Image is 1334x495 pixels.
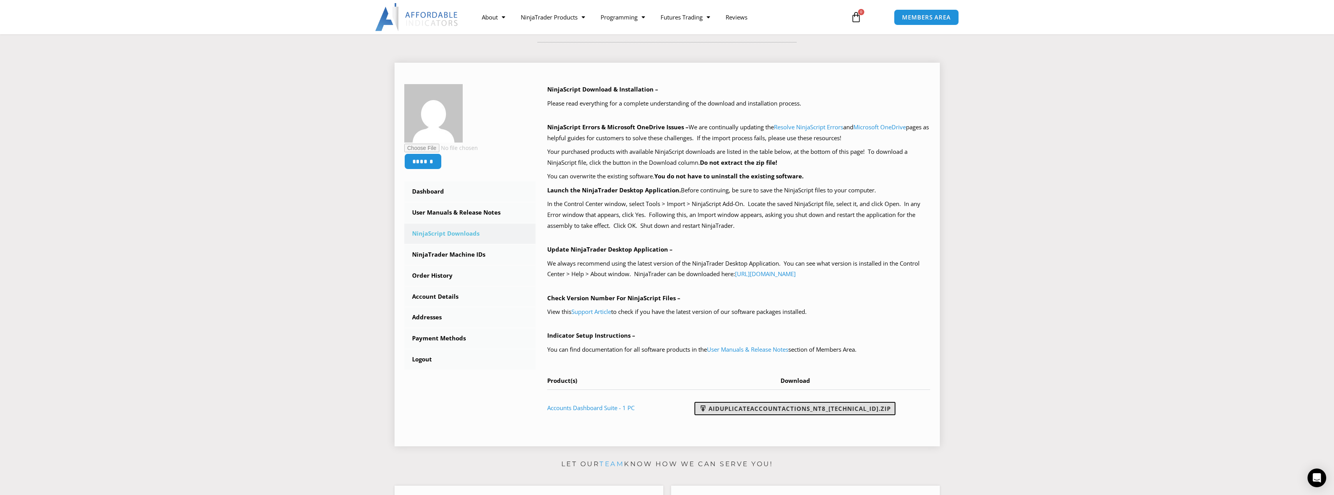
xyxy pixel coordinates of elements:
[547,344,930,355] p: You can find documentation for all software products in the section of Members Area.
[404,245,536,265] a: NinjaTrader Machine IDs
[474,8,513,26] a: About
[781,377,810,384] span: Download
[839,6,873,28] a: 0
[474,8,842,26] nav: Menu
[404,328,536,349] a: Payment Methods
[599,460,624,468] a: team
[404,203,536,223] a: User Manuals & Release Notes
[894,9,959,25] a: MEMBERS AREA
[547,307,930,317] p: View this to check if you have the latest version of our software packages installed.
[547,245,673,253] b: Update NinjaTrader Desktop Application –
[547,404,634,412] a: Accounts Dashboard Suite - 1 PC
[735,270,796,278] a: [URL][DOMAIN_NAME]
[694,402,895,415] a: AIDuplicateAccountActions_NT8_[TECHNICAL_ID].zip
[593,8,653,26] a: Programming
[404,84,463,143] img: c98812a328ae4ecd620b50f137ae19f886ac4ba33872a0a401f7769cc2c8e4be
[1308,469,1326,487] div: Open Intercom Messenger
[858,9,864,15] span: 0
[547,123,689,131] b: NinjaScript Errors & Microsoft OneDrive Issues –
[404,287,536,307] a: Account Details
[404,181,536,202] a: Dashboard
[395,458,940,470] p: Let our know how we can serve you!
[404,307,536,328] a: Addresses
[654,172,804,180] b: You do not have to uninstall the existing software.
[547,258,930,280] p: We always recommend using the latest version of the NinjaTrader Desktop Application. You can see ...
[404,224,536,244] a: NinjaScript Downloads
[547,377,577,384] span: Product(s)
[707,345,788,353] a: User Manuals & Release Notes
[404,349,536,370] a: Logout
[571,308,611,315] a: Support Article
[375,3,459,31] img: LogoAI | Affordable Indicators – NinjaTrader
[700,159,777,166] b: Do not extract the zip file!
[547,294,680,302] b: Check Version Number For NinjaScript Files –
[547,98,930,109] p: Please read everything for a complete understanding of the download and installation process.
[774,123,843,131] a: Resolve NinjaScript Errors
[902,14,951,20] span: MEMBERS AREA
[547,85,658,93] b: NinjaScript Download & Installation –
[404,181,536,370] nav: Account pages
[513,8,593,26] a: NinjaTrader Products
[653,8,718,26] a: Futures Trading
[547,199,930,231] p: In the Control Center window, select Tools > Import > NinjaScript Add-On. Locate the saved NinjaS...
[547,186,681,194] b: Launch the NinjaTrader Desktop Application.
[718,8,755,26] a: Reviews
[547,122,930,144] p: We are continually updating the and pages as helpful guides for customers to solve these challeng...
[547,146,930,168] p: Your purchased products with available NinjaScript downloads are listed in the table below, at th...
[547,171,930,182] p: You can overwrite the existing software.
[547,185,930,196] p: Before continuing, be sure to save the NinjaScript files to your computer.
[853,123,906,131] a: Microsoft OneDrive
[547,331,635,339] b: Indicator Setup Instructions –
[404,266,536,286] a: Order History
